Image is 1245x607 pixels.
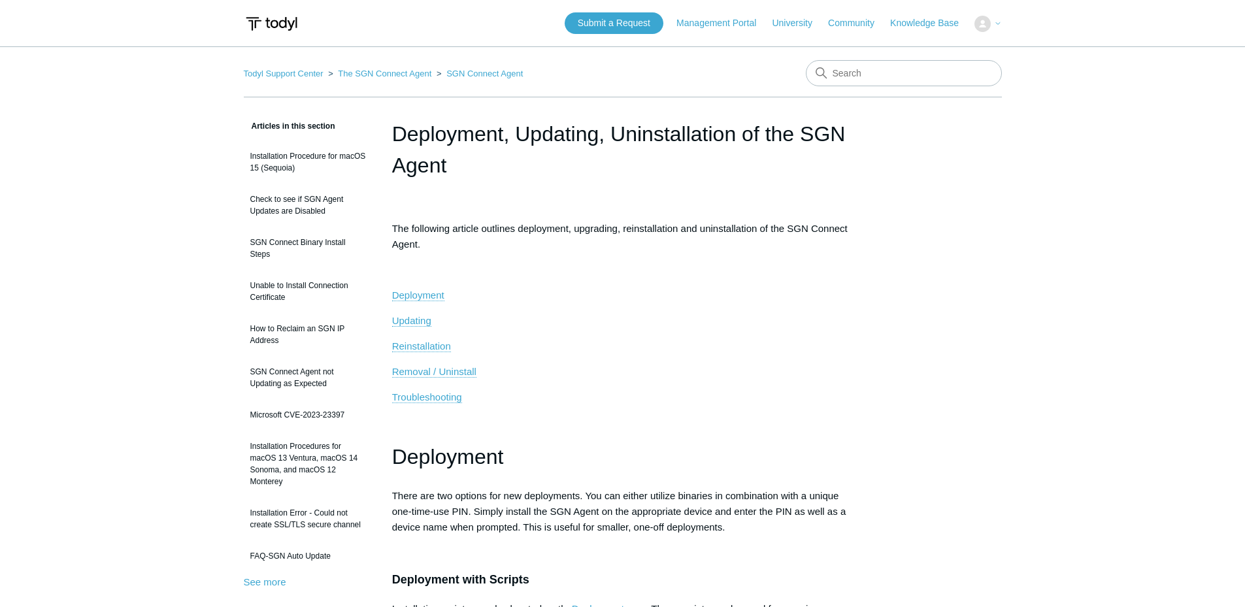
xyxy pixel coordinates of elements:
[392,289,444,301] a: Deployment
[828,16,888,30] a: Community
[244,69,326,78] li: Todyl Support Center
[392,573,529,586] span: Deployment with Scripts
[565,12,663,34] a: Submit a Request
[392,366,476,377] span: Removal / Uninstall
[392,315,431,326] span: Updating
[244,122,335,131] span: Articles in this section
[244,434,373,494] a: Installation Procedures for macOS 13 Ventura, macOS 14 Sonoma, and macOS 12 Monterey
[244,230,373,267] a: SGN Connect Binary Install Steps
[772,16,825,30] a: University
[392,490,846,533] span: There are two options for new deployments. You can either utilize binaries in combination with a ...
[392,445,504,468] span: Deployment
[244,576,286,587] a: See more
[244,12,299,36] img: Todyl Support Center Help Center home page
[392,118,854,181] h1: Deployment, Updating, Uninstallation of the SGN Agent
[446,69,523,78] a: SGN Connect Agent
[244,187,373,223] a: Check to see if SGN Agent Updates are Disabled
[392,223,848,250] span: The following article outlines deployment, upgrading, reinstallation and uninstallation of the SG...
[244,69,324,78] a: Todyl Support Center
[244,402,373,427] a: Microsoft CVE-2023-23397
[244,500,373,537] a: Installation Error - Could not create SSL/TLS secure channel
[676,16,769,30] a: Management Portal
[244,316,373,353] a: How to Reclaim an SGN IP Address
[392,340,451,352] a: Reinstallation
[806,60,1002,86] input: Search
[244,273,373,310] a: Unable to Install Connection Certificate
[392,391,462,403] a: Troubleshooting
[325,69,434,78] li: The SGN Connect Agent
[392,315,431,327] a: Updating
[244,144,373,180] a: Installation Procedure for macOS 15 (Sequoia)
[392,366,476,378] a: Removal / Uninstall
[338,69,431,78] a: The SGN Connect Agent
[244,544,373,568] a: FAQ-SGN Auto Update
[434,69,523,78] li: SGN Connect Agent
[244,359,373,396] a: SGN Connect Agent not Updating as Expected
[890,16,972,30] a: Knowledge Base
